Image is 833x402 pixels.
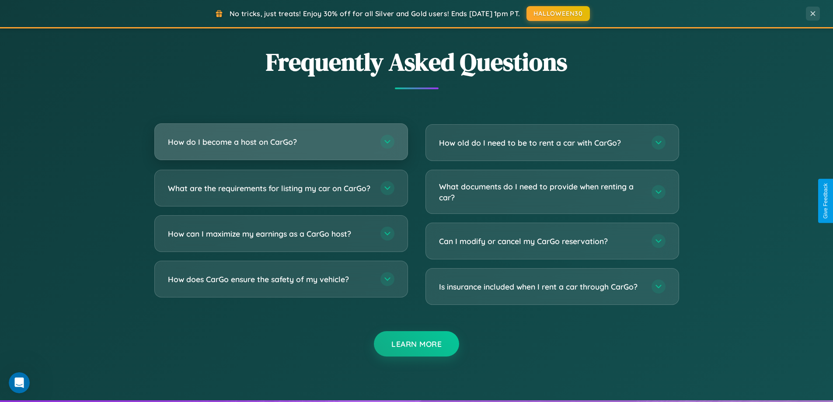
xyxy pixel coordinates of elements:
h3: Can I modify or cancel my CarGo reservation? [439,236,643,247]
button: Learn More [374,331,459,357]
h2: Frequently Asked Questions [154,45,679,79]
h3: Is insurance included when I rent a car through CarGo? [439,281,643,292]
h3: How old do I need to be to rent a car with CarGo? [439,137,643,148]
span: No tricks, just treats! Enjoy 30% off for all Silver and Gold users! Ends [DATE] 1pm PT. [230,9,520,18]
button: HALLOWEEN30 [526,6,590,21]
h3: How do I become a host on CarGo? [168,136,372,147]
h3: What documents do I need to provide when renting a car? [439,181,643,203]
div: Give Feedback [823,183,829,219]
h3: What are the requirements for listing my car on CarGo? [168,183,372,194]
iframe: Intercom live chat [9,372,30,393]
h3: How does CarGo ensure the safety of my vehicle? [168,274,372,285]
h3: How can I maximize my earnings as a CarGo host? [168,228,372,239]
